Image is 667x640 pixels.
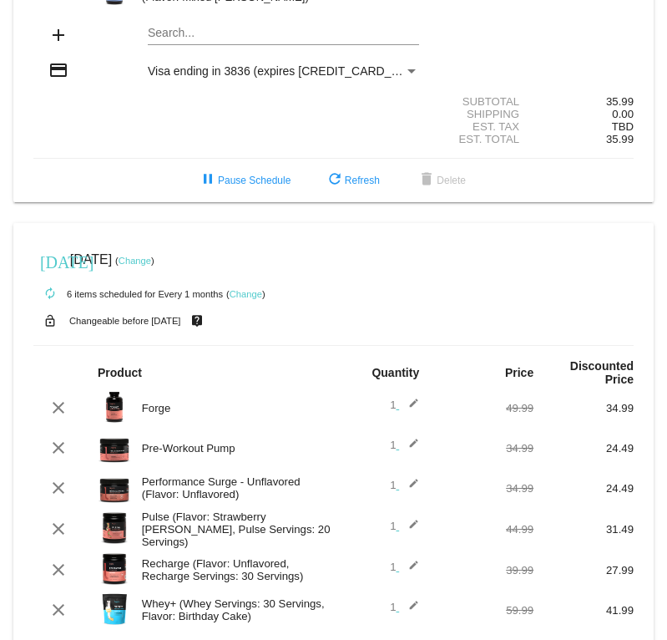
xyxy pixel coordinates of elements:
div: 59.99 [433,604,533,617]
a: Change [119,256,151,266]
div: Whey+ (Whey Servings: 30 Servings, Flavor: Birthday Cake) [134,597,334,622]
span: 1 [390,479,419,491]
button: Delete [403,165,479,196]
img: Image-1-Carousel-Forge-ARN-1000x1000-1.png [98,390,131,424]
img: Image-1-Carousel-Performance-Surge-Transp.png [98,470,131,504]
div: 35.99 [533,95,634,108]
div: 24.49 [533,442,634,455]
small: ( ) [115,256,154,266]
div: 34.99 [433,442,533,455]
div: Forge [134,402,334,414]
div: Pulse (Flavor: Strawberry [PERSON_NAME], Pulse Servings: 20 Servings) [134,510,334,548]
div: 39.99 [433,564,533,577]
mat-icon: clear [48,438,68,458]
mat-icon: refresh [325,170,345,190]
mat-icon: clear [48,398,68,418]
div: 34.99 [433,482,533,495]
mat-icon: edit [399,600,419,620]
mat-icon: live_help [187,310,207,332]
mat-icon: [DATE] [40,251,60,271]
div: 31.49 [533,523,634,536]
div: Pre-Workout Pump [134,442,334,455]
mat-icon: clear [48,560,68,580]
small: 6 items scheduled for Every 1 months [33,289,223,299]
img: Image-1-Carousel-Pulse-20S-Strw-Margarita-Transp.png [98,511,131,545]
mat-icon: clear [48,600,68,620]
mat-icon: clear [48,478,68,498]
div: 27.99 [533,564,634,577]
span: 35.99 [606,133,634,145]
span: Visa ending in 3836 (expires [CREDIT_CARD_DATA]) [148,64,427,78]
mat-icon: lock_open [40,310,60,332]
div: Subtotal [433,95,533,108]
mat-icon: edit [399,438,419,458]
strong: Quantity [371,366,419,379]
img: Image-1-Carousel-Pre-Workout-Pump-1000x1000-Transp.png [98,430,131,464]
img: Image-1-Carousel-Whey-2lb-Bday-Cake-no-badge-Transp.png [98,592,131,626]
span: 1 [390,399,419,411]
img: Image-1-Carousel-Recharge30S-Unflavored-Trasnp.png [98,552,131,586]
span: 0.00 [612,108,634,120]
span: 1 [390,520,419,532]
button: Refresh [311,165,393,196]
div: 24.49 [533,482,634,495]
mat-icon: delete [417,170,437,190]
span: Pause Schedule [198,175,291,186]
small: Changeable before [DATE] [69,316,181,326]
small: ( ) [226,289,265,299]
div: 34.99 [533,402,634,414]
div: Est. Total [433,133,533,145]
span: Refresh [325,175,380,186]
div: Shipping [433,108,533,120]
a: Change [230,289,262,299]
div: 49.99 [433,402,533,414]
span: Delete [417,175,466,186]
div: Performance Surge - Unflavored (Flavor: Unflavored) [134,475,334,500]
span: 1 [390,601,419,613]
input: Search... [148,27,419,40]
span: 1 [390,561,419,573]
div: 44.99 [433,523,533,536]
mat-icon: edit [399,398,419,418]
mat-select: Payment Method [148,64,419,78]
strong: Price [505,366,533,379]
strong: Product [98,366,142,379]
mat-icon: autorenew [40,284,60,304]
mat-icon: pause [198,170,218,190]
span: 1 [390,439,419,451]
div: Recharge (Flavor: Unflavored, Recharge Servings: 30 Servings) [134,557,334,582]
mat-icon: edit [399,478,419,498]
span: TBD [612,120,634,133]
mat-icon: credit_card [48,60,68,80]
div: Est. Tax [433,120,533,133]
mat-icon: edit [399,519,419,539]
button: Pause Schedule [184,165,304,196]
mat-icon: edit [399,560,419,580]
div: 41.99 [533,604,634,617]
mat-icon: clear [48,519,68,539]
strong: Discounted Price [570,359,634,386]
mat-icon: add [48,25,68,45]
